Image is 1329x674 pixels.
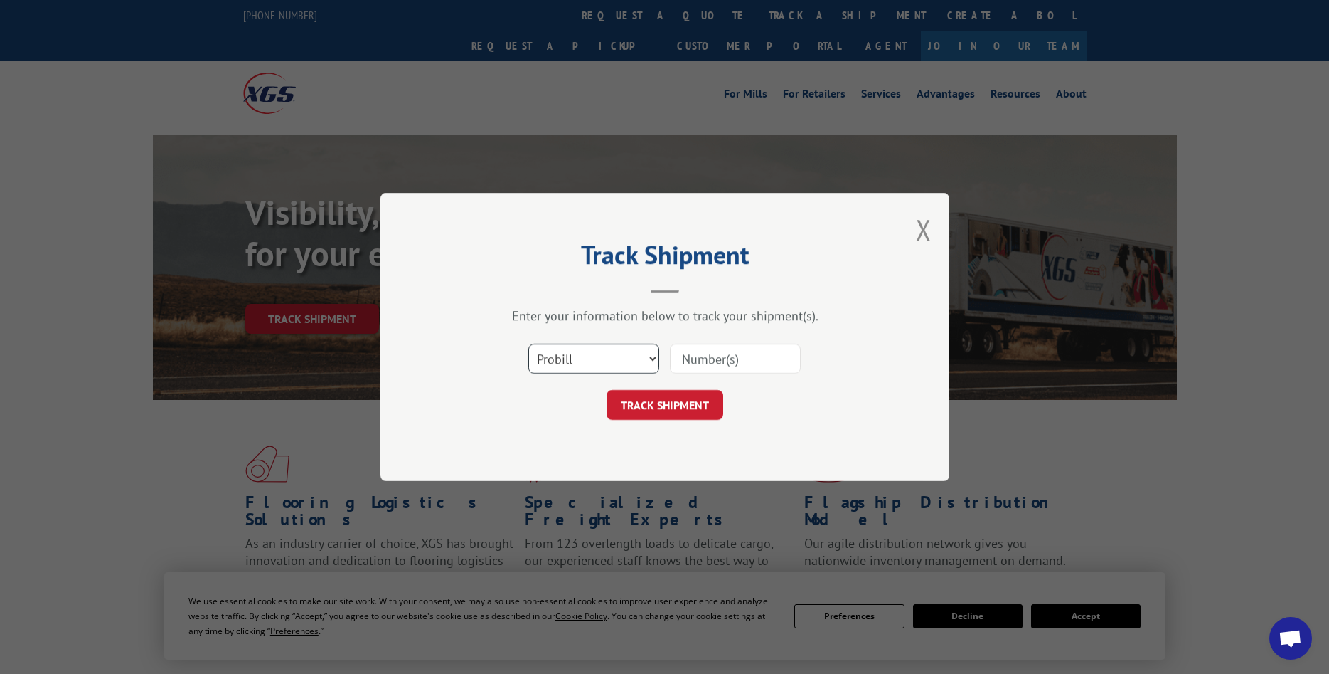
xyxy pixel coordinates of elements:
button: Close modal [916,211,932,248]
button: TRACK SHIPMENT [607,390,723,420]
input: Number(s) [670,344,801,374]
div: Enter your information below to track your shipment(s). [452,307,878,324]
h2: Track Shipment [452,245,878,272]
a: Open chat [1269,617,1312,660]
